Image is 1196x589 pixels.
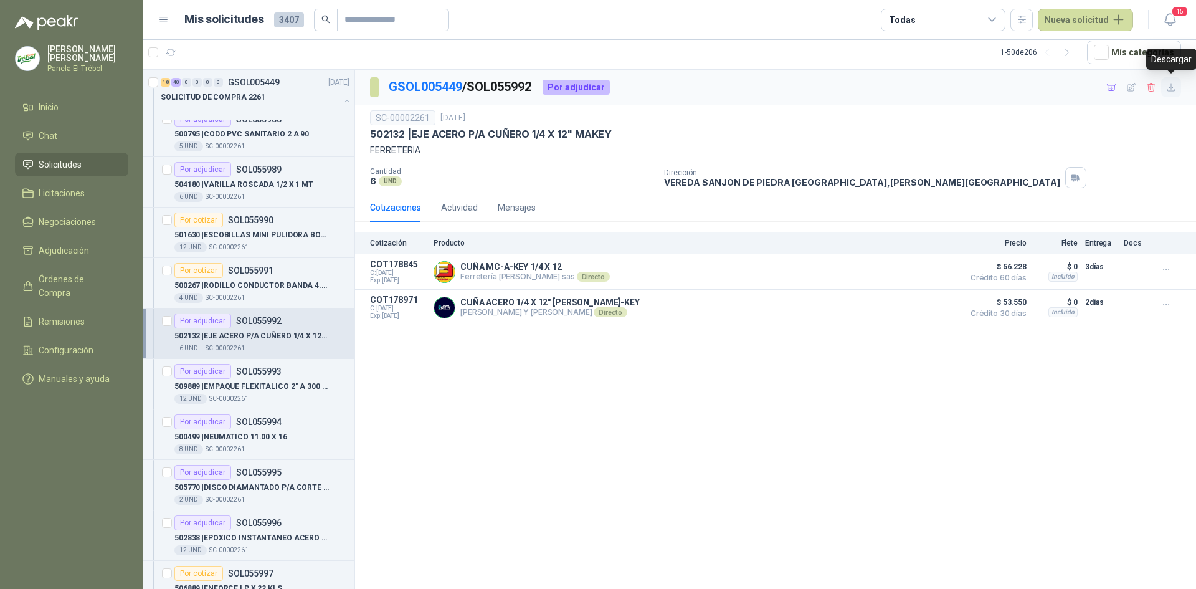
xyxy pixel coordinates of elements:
p: Flete [1034,239,1078,247]
span: Licitaciones [39,186,85,200]
p: FERRETERIA [370,143,1181,157]
p: CUÑA ACERO 1/4 X 12" [PERSON_NAME]-KEY [460,297,640,307]
a: Por adjudicarSOL055995505770 |DISCO DIAMANTADO P/A CORTE EN SECO 7"2 UNDSC-00002261 [143,460,354,510]
a: Por adjudicarSOL055993509889 |EMPAQUE FLEXITALICO 2" A 300 PSI12 UNDSC-00002261 [143,359,354,409]
span: $ 56.228 [964,259,1027,274]
span: C: [DATE] [370,305,426,312]
p: GSOL005449 [228,78,280,87]
span: 15 [1171,6,1189,17]
div: Por cotizar [174,213,223,227]
p: 2 días [1085,295,1116,310]
div: 6 UND [174,192,203,202]
a: Por adjudicarSOL055988500795 |CODO PVC SANITARIO 2 A 905 UNDSC-00002261 [143,107,354,157]
div: Incluido [1048,272,1078,282]
p: 509889 | EMPAQUE FLEXITALICO 2" A 300 PSI [174,381,330,393]
span: search [321,15,330,24]
a: 18 40 0 0 0 0 GSOL005449[DATE] SOLICITUD DE COMPRA 2261 [161,75,352,115]
span: Adjudicación [39,244,89,257]
div: Mensajes [498,201,536,214]
p: 500499 | NEUMATICO 11.00 X 16 [174,431,287,443]
span: Crédito 60 días [964,274,1027,282]
p: Panela El Trébol [47,65,128,72]
p: SC-00002261 [206,141,245,151]
p: 500267 | RODILLO CONDUCTOR BANDA 4.1/2"X 11" CARGA [174,280,330,292]
div: 40 [171,78,181,87]
p: $ 0 [1034,259,1078,274]
p: SOL055993 [236,367,282,376]
a: Configuración [15,338,128,362]
div: 0 [182,78,191,87]
p: Docs [1124,239,1149,247]
div: 0 [192,78,202,87]
p: SC-00002261 [206,343,245,353]
p: COT178971 [370,295,426,305]
p: 505770 | DISCO DIAMANTADO P/A CORTE EN SECO 7" [174,482,330,494]
p: 502132 | EJE ACERO P/A CUÑERO 1/4 X 12" MAKEY [370,128,612,141]
span: Crédito 30 días [964,310,1027,317]
div: Por adjudicar [174,364,231,379]
div: 2 UND [174,495,203,505]
span: Manuales y ayuda [39,372,110,386]
p: SOL055996 [236,519,282,527]
div: Por adjudicar [174,314,231,328]
p: Entrega [1085,239,1116,247]
p: [DATE] [440,112,465,124]
p: SOL055997 [228,569,273,578]
p: 502838 | EPOXICO INSTANTANEO ACERO ALLOY [174,532,330,544]
div: Por adjudicar [174,414,231,429]
div: 4 UND [174,293,203,303]
span: C: [DATE] [370,269,426,277]
p: Precio [964,239,1027,247]
span: Remisiones [39,315,85,328]
p: 6 [370,176,376,186]
span: Inicio [39,100,59,114]
div: Por cotizar [174,566,223,581]
div: 0 [203,78,212,87]
p: SC-00002261 [206,444,245,454]
span: Configuración [39,343,93,357]
p: SOL055989 [236,165,282,174]
button: Nueva solicitud [1038,9,1133,31]
a: Licitaciones [15,181,128,205]
span: Exp: [DATE] [370,277,426,284]
p: VEREDA SANJON DE PIEDRA [GEOGRAPHIC_DATA] , [PERSON_NAME][GEOGRAPHIC_DATA] [664,177,1060,188]
div: Todas [889,13,915,27]
p: Ferretería [PERSON_NAME] sas [460,272,610,282]
a: Adjudicación [15,239,128,262]
a: Solicitudes [15,153,128,176]
button: 15 [1159,9,1181,31]
p: Cantidad [370,167,654,176]
a: Manuales y ayuda [15,367,128,391]
div: 5 UND [174,141,203,151]
p: COT178845 [370,259,426,269]
p: $ 0 [1034,295,1078,310]
a: Por cotizarSOL055991500267 |RODILLO CONDUCTOR BANDA 4.1/2"X 11" CARGA4 UNDSC-00002261 [143,258,354,309]
p: / SOL055992 [389,77,533,97]
p: Dirección [664,168,1060,177]
a: Negociaciones [15,210,128,234]
div: Por cotizar [174,263,223,278]
span: 3407 [274,12,304,27]
a: Por adjudicarSOL055989504180 |VARILLA ROSCADA 1/2 X 1 MT6 UNDSC-00002261 [143,157,354,208]
p: Cotización [370,239,426,247]
div: 12 UND [174,545,207,555]
p: SC-00002261 [206,495,245,505]
div: 8 UND [174,444,203,454]
a: Por cotizarSOL055990501630 |ESCOBILLAS MINI PULIDORA BOSH12 UNDSC-00002261 [143,208,354,258]
p: SC-00002261 [209,242,249,252]
div: 18 [161,78,170,87]
a: Chat [15,124,128,148]
p: SOLICITUD DE COMPRA 2261 [161,92,265,103]
span: Chat [39,129,57,143]
div: Por adjudicar [543,80,610,95]
div: 1 - 50 de 206 [1000,42,1077,62]
div: 12 UND [174,242,207,252]
div: Por adjudicar [174,465,231,480]
p: Producto [434,239,957,247]
span: $ 53.550 [964,295,1027,310]
p: SOL055991 [228,266,273,275]
a: Inicio [15,95,128,119]
a: Por adjudicarSOL055992502132 |EJE ACERO P/A CUÑERO 1/4 X 12" MAKEY6 UNDSC-00002261 [143,309,354,359]
div: 12 UND [174,394,207,404]
p: [PERSON_NAME] Y [PERSON_NAME] [460,307,640,317]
